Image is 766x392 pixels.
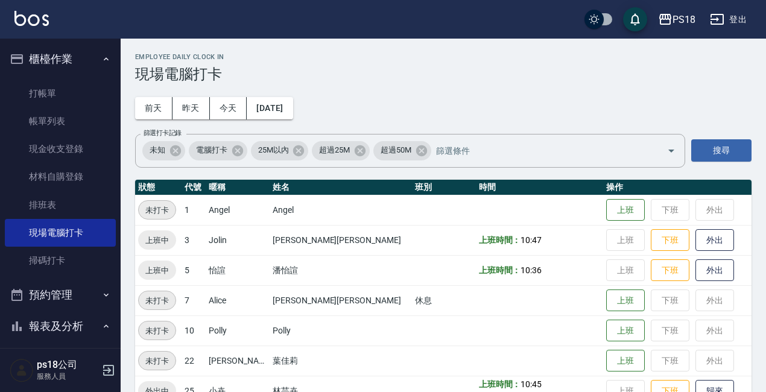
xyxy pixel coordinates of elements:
[651,229,689,251] button: 下班
[139,204,176,217] span: 未打卡
[479,235,521,245] b: 上班時間：
[135,97,173,119] button: 前天
[412,285,476,315] td: 休息
[521,235,542,245] span: 10:47
[210,97,247,119] button: 今天
[312,141,370,160] div: 超過25M
[251,144,296,156] span: 25M以內
[695,259,734,282] button: 外出
[138,234,176,247] span: 上班中
[182,285,206,315] td: 7
[173,97,210,119] button: 昨天
[373,141,431,160] div: 超過50M
[142,144,173,156] span: 未知
[135,53,752,61] h2: Employee Daily Clock In
[606,289,645,312] button: 上班
[662,141,681,160] button: Open
[139,324,176,337] span: 未打卡
[270,195,412,225] td: Angel
[182,225,206,255] td: 3
[138,264,176,277] span: 上班中
[206,255,270,285] td: 怡諠
[270,346,412,376] td: 葉佳莉
[206,225,270,255] td: Jolin
[270,225,412,255] td: [PERSON_NAME][PERSON_NAME]
[412,180,476,195] th: 班別
[603,180,752,195] th: 操作
[247,97,293,119] button: [DATE]
[206,315,270,346] td: Polly
[182,315,206,346] td: 10
[10,358,34,382] img: Person
[206,346,270,376] td: [PERSON_NAME]
[189,144,235,156] span: 電腦打卡
[521,379,542,389] span: 10:45
[142,141,185,160] div: 未知
[606,350,645,372] button: 上班
[5,163,116,191] a: 材料自購登錄
[651,259,689,282] button: 下班
[673,12,695,27] div: PS18
[479,379,521,389] b: 上班時間：
[373,144,419,156] span: 超過50M
[695,229,734,251] button: 外出
[270,315,412,346] td: Polly
[705,8,752,31] button: 登出
[139,294,176,307] span: 未打卡
[5,247,116,274] a: 掃碼打卡
[5,219,116,247] a: 現場電腦打卡
[5,311,116,342] button: 報表及分析
[5,346,116,374] a: 報表目錄
[37,371,98,382] p: 服務人員
[37,359,98,371] h5: ps18公司
[270,180,412,195] th: 姓名
[206,180,270,195] th: 暱稱
[476,180,604,195] th: 時間
[5,279,116,311] button: 預約管理
[135,180,182,195] th: 狀態
[479,265,521,275] b: 上班時間：
[433,140,646,161] input: 篩選條件
[135,66,752,83] h3: 現場電腦打卡
[251,141,309,160] div: 25M以內
[5,135,116,163] a: 現金收支登錄
[5,43,116,75] button: 櫃檯作業
[206,285,270,315] td: Alice
[623,7,647,31] button: save
[521,265,542,275] span: 10:36
[182,255,206,285] td: 5
[5,80,116,107] a: 打帳單
[312,144,357,156] span: 超過25M
[189,141,247,160] div: 電腦打卡
[182,346,206,376] td: 22
[270,285,412,315] td: [PERSON_NAME][PERSON_NAME]
[691,139,752,162] button: 搜尋
[182,180,206,195] th: 代號
[270,255,412,285] td: 潘怡諠
[14,11,49,26] img: Logo
[144,128,182,138] label: 篩選打卡記錄
[606,320,645,342] button: 上班
[139,355,176,367] span: 未打卡
[182,195,206,225] td: 1
[653,7,700,32] button: PS18
[5,191,116,219] a: 排班表
[606,199,645,221] button: 上班
[5,107,116,135] a: 帳單列表
[206,195,270,225] td: Angel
